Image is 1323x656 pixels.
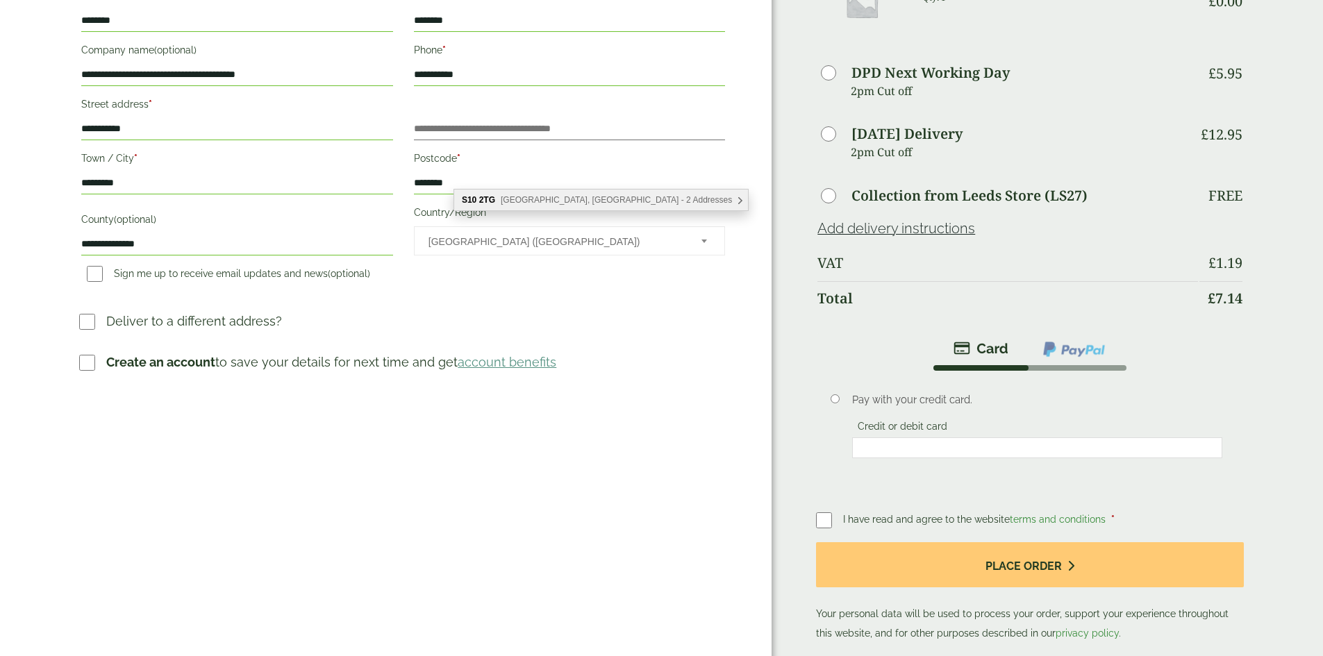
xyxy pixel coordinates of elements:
abbr: required [457,153,460,164]
b: S10 [462,195,476,205]
span: [GEOGRAPHIC_DATA], [GEOGRAPHIC_DATA] - 2 Addresses [501,195,732,205]
span: £ [1208,253,1216,272]
span: Country/Region [414,226,725,255]
abbr: required [486,207,490,218]
label: Credit or debit card [852,421,953,436]
label: DPD Next Working Day [851,66,1010,80]
iframe: Secure card payment input frame [856,441,1218,454]
abbr: required [442,44,446,56]
p: 2pm Cut off [851,142,1197,162]
span: £ [1208,64,1216,83]
label: Collection from Leeds Store (LS27) [851,189,1088,203]
input: Sign me up to receive email updates and news(optional) [87,266,103,282]
label: Phone [414,40,725,64]
a: terms and conditions [1010,514,1106,525]
label: Country/Region [414,203,725,226]
th: Total [817,281,1197,315]
span: (optional) [328,268,370,279]
label: Town / City [81,149,392,172]
span: I have read and agree to the website [843,514,1108,525]
p: to save your details for next time and get [106,353,556,371]
label: Street address [81,94,392,118]
span: (optional) [154,44,197,56]
bdi: 7.14 [1208,289,1242,308]
label: Postcode [414,149,725,172]
p: Pay with your credit card. [852,392,1222,407]
label: County [81,210,392,233]
abbr: required [149,99,152,110]
p: Deliver to a different address? [106,312,282,330]
span: (optional) [114,214,156,225]
a: privacy policy [1056,628,1119,639]
a: account benefits [458,355,556,369]
span: £ [1208,289,1215,308]
th: VAT [817,246,1197,280]
span: United Kingdom (UK) [428,227,683,256]
strong: Create an account [106,355,215,369]
p: Free [1208,187,1242,204]
img: ppcp-gateway.png [1042,340,1106,358]
img: stripe.png [954,340,1008,357]
abbr: required [1111,514,1115,525]
button: Place order [816,542,1243,587]
label: Sign me up to receive email updates and news [81,268,376,283]
span: £ [1201,125,1208,144]
div: S10 2TG [454,190,748,210]
label: [DATE] Delivery [851,127,963,141]
bdi: 1.19 [1208,253,1242,272]
label: Company name [81,40,392,64]
p: Your personal data will be used to process your order, support your experience throughout this we... [816,542,1243,643]
a: Add delivery instructions [817,220,975,237]
abbr: required [134,153,138,164]
b: 2TG [479,195,495,205]
bdi: 12.95 [1201,125,1242,144]
p: 2pm Cut off [851,81,1197,101]
bdi: 5.95 [1208,64,1242,83]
